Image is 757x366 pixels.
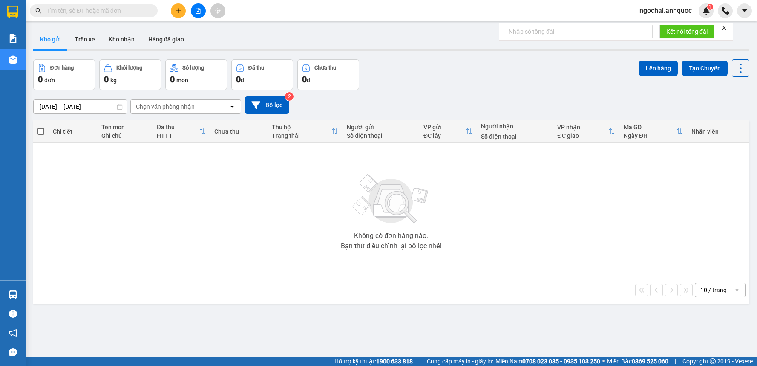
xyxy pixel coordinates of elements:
div: Khối lượng [116,65,142,71]
div: Người gửi [347,124,415,131]
button: Lên hàng [639,61,678,76]
span: Cung cấp máy in - giấy in: [427,357,493,366]
span: copyright [710,358,716,364]
div: Số điện thoại [481,133,549,140]
div: VP gửi [423,124,466,131]
span: 0 [170,74,175,84]
span: đ [241,77,244,84]
img: warehouse-icon [9,290,17,299]
span: ngochai.anhquoc [633,5,699,16]
span: đơn [44,77,55,84]
div: Đã thu [248,65,264,71]
span: đ [307,77,310,84]
span: 0 [236,74,241,84]
div: HTTT [157,132,199,139]
strong: 1900 633 818 [376,358,413,365]
strong: 0369 525 060 [632,358,668,365]
button: Bộ lọc [245,96,289,114]
span: Miền Bắc [607,357,668,366]
button: aim [210,3,225,18]
span: plus [176,8,181,14]
span: caret-down [741,7,748,15]
svg: open [734,287,740,293]
span: aim [215,8,221,14]
img: svg+xml;base64,PHN2ZyBjbGFzcz0ibGlzdC1wbHVnX19zdmciIHhtbG5zPSJodHRwOi8vd3d3LnczLm9yZy8yMDAwL3N2Zy... [348,169,434,229]
div: Đã thu [157,124,199,131]
div: Chưa thu [314,65,336,71]
input: Select a date range. [34,100,127,113]
th: Toggle SortBy [153,120,210,143]
img: icon-new-feature [702,7,710,15]
button: Khối lượng0kg [99,59,161,90]
button: Số lượng0món [165,59,227,90]
sup: 2 [285,92,294,101]
span: message [9,348,17,356]
img: solution-icon [9,34,17,43]
div: Trạng thái [272,132,331,139]
span: file-add [195,8,201,14]
div: Số điện thoại [347,132,415,139]
input: Tìm tên, số ĐT hoặc mã đơn [47,6,147,15]
div: Không có đơn hàng nào. [354,232,428,239]
span: | [419,357,420,366]
img: warehouse-icon [9,55,17,64]
span: Miền Nam [495,357,600,366]
div: Chưa thu [214,128,263,135]
span: 1 [708,4,711,10]
button: Kết nối tổng đài [659,25,714,38]
div: VP nhận [557,124,608,131]
div: Chọn văn phòng nhận [136,102,195,111]
th: Toggle SortBy [619,120,687,143]
input: Nhập số tổng đài [504,25,653,38]
div: Chi tiết [53,128,93,135]
span: 0 [104,74,109,84]
button: Kho gửi [33,29,68,49]
img: phone-icon [722,7,729,15]
div: Người nhận [481,123,549,130]
div: Đơn hàng [50,65,74,71]
sup: 1 [707,4,713,10]
button: Đơn hàng0đơn [33,59,95,90]
button: Trên xe [68,29,102,49]
div: Ngày ĐH [624,132,676,139]
button: Chưa thu0đ [297,59,359,90]
span: Hỗ trợ kỹ thuật: [334,357,413,366]
span: close [721,25,727,31]
strong: 0708 023 035 - 0935 103 250 [522,358,600,365]
div: Ghi chú [101,132,148,139]
span: | [675,357,676,366]
span: 0 [38,74,43,84]
button: caret-down [737,3,752,18]
div: Nhân viên [691,128,745,135]
svg: open [229,103,236,110]
th: Toggle SortBy [268,120,343,143]
span: search [35,8,41,14]
img: logo-vxr [7,6,18,18]
button: Hàng đã giao [141,29,191,49]
div: Tên món [101,124,148,131]
span: notification [9,329,17,337]
span: question-circle [9,310,17,318]
span: 0 [302,74,307,84]
span: kg [110,77,117,84]
button: file-add [191,3,206,18]
div: Thu hộ [272,124,331,131]
th: Toggle SortBy [553,120,619,143]
span: ⚪️ [602,360,605,363]
div: Mã GD [624,124,676,131]
div: 10 / trang [700,286,727,294]
button: Tạo Chuyến [682,61,728,76]
button: Kho nhận [102,29,141,49]
span: Kết nối tổng đài [666,27,708,36]
span: món [176,77,188,84]
button: Đã thu0đ [231,59,293,90]
div: ĐC lấy [423,132,466,139]
th: Toggle SortBy [419,120,477,143]
button: plus [171,3,186,18]
div: Số lượng [182,65,204,71]
div: Bạn thử điều chỉnh lại bộ lọc nhé! [341,243,441,250]
div: ĐC giao [557,132,608,139]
